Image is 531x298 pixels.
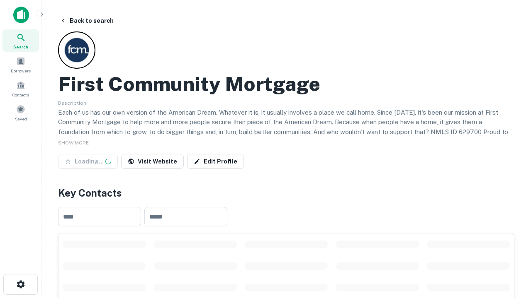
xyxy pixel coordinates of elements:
p: Each of us has our own version of the American Dream. Whatever it is, it usually involves a place... [58,108,514,147]
a: Borrowers [2,53,39,76]
span: SHOW MORE [58,140,89,146]
span: Search [13,43,28,50]
h2: First Community Mortgage [58,72,320,96]
a: Contacts [2,77,39,100]
h4: Key Contacts [58,185,514,200]
span: Contacts [12,91,29,98]
iframe: Chat Widget [490,232,531,272]
span: Description [58,100,86,106]
a: Visit Website [121,154,184,169]
button: Back to search [56,13,117,28]
a: Edit Profile [187,154,244,169]
span: Borrowers [11,67,31,74]
a: Saved [2,101,39,124]
a: Search [2,29,39,52]
span: Saved [15,115,27,122]
img: capitalize-icon.png [13,7,29,23]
